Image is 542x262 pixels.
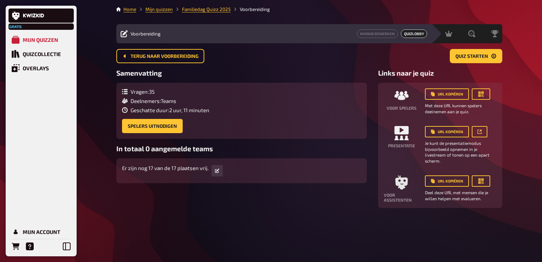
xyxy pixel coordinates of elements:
[122,119,183,133] button: Spelers uitnodigen
[131,31,161,37] span: Voorbereiding
[388,143,415,148] h4: Presentatie
[182,6,231,12] a: Familiedag Quizz 2025
[145,6,173,12] a: Mijn quizzen
[9,239,23,253] a: Bestellingen
[23,239,37,253] a: Help
[425,88,469,100] button: URL kopiëren
[116,144,367,153] h3: In totaal 0 aangemelde teams
[131,98,176,104] span: Deelnemers : Teams
[23,51,61,57] div: Quizcollectie
[123,6,136,12] a: Home
[9,61,74,75] a: Overlays
[9,225,74,239] a: Mijn Account
[173,6,231,13] li: Familiedag Quizz 2025
[9,33,74,47] a: Mijn quizzen
[23,229,60,235] div: Mijn Account
[116,49,204,63] button: Terug naar voorbereiding
[425,103,497,115] small: Met deze URL kunnen spelers deelnemen aan je quiz.
[401,29,427,38] span: Quizlobby
[387,105,416,110] h4: Voor spelers
[122,164,209,172] p: Er zijn nog 17 van de 17 plaatsen vrij.
[122,88,209,95] div: Vragen : 35
[123,6,136,13] li: Home
[116,69,367,77] h3: Samenvatting
[425,126,469,137] button: URL kopiëren
[378,69,502,77] h3: Links naar je quiz
[23,65,49,71] div: Overlays
[136,6,173,13] li: Mijn quizzen
[131,107,209,113] span: Geschatte duur : 2 uur, 11 minuten
[357,29,398,38] a: Inhoud bewerken
[231,6,270,13] li: Voorbereiding
[9,24,22,29] span: Gratis
[425,190,497,202] small: Deel deze URL met mensen die je willen helpen met evalueren.
[131,54,199,59] span: Terug naar voorbereiding
[450,49,502,63] button: Quiz starten
[425,175,469,187] button: URL kopiëren
[384,192,419,202] h4: Voor assistenten
[455,54,488,59] span: Quiz starten
[23,37,58,43] div: Mijn quizzen
[9,47,74,61] a: Quizcollectie
[425,140,497,164] small: Je kunt de presentatiemodus bijvoorbeeld opnemen in je livestream of tonen op een apart scherm.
